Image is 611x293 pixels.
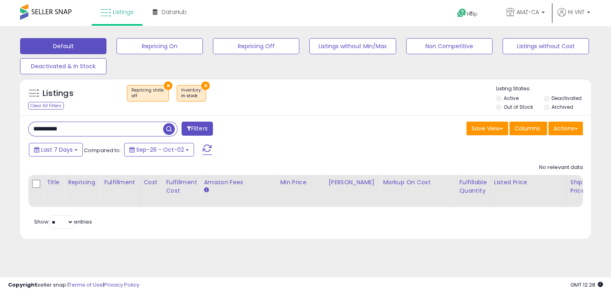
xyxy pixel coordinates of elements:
[570,281,603,289] span: 2025-10-10 12:28 GMT
[570,178,586,195] div: Ship Price
[104,281,139,289] a: Privacy Policy
[43,88,74,99] h5: Listings
[104,178,137,187] div: Fulfillment
[466,122,508,135] button: Save View
[166,178,197,195] div: Fulfillment Cost
[504,95,519,102] label: Active
[131,93,164,99] div: off
[204,178,273,187] div: Amazon Fees
[406,38,492,54] button: Non Competitive
[551,104,573,110] label: Archived
[8,281,37,289] strong: Copyright
[517,8,539,16] span: AMZ-CA
[459,178,487,195] div: Fulfillable Quantity
[467,10,478,17] span: Help
[113,8,134,16] span: Listings
[548,122,583,135] button: Actions
[328,178,376,187] div: [PERSON_NAME]
[380,175,456,207] th: The percentage added to the cost of goods (COGS) that forms the calculator for Min & Max prices.
[201,81,210,90] button: ×
[558,8,590,26] a: Hi VNT
[181,87,202,99] span: Inventory :
[136,146,184,154] span: Sep-26 - Oct-02
[144,178,159,187] div: Cost
[69,281,103,289] a: Terms of Use
[383,178,452,187] div: Markup on Cost
[181,93,202,99] div: in stock
[8,281,139,289] div: seller snap | |
[496,85,591,93] p: Listing States:
[28,102,64,110] div: Clear All Filters
[68,178,97,187] div: Repricing
[84,146,121,154] span: Compared to:
[204,187,208,194] small: Amazon Fees.
[182,122,213,136] button: Filters
[451,2,493,26] a: Help
[309,38,396,54] button: Listings without Min/Max
[124,143,194,157] button: Sep-26 - Oct-02
[20,58,106,74] button: Deactivated & In Stock
[47,178,61,187] div: Title
[568,8,584,16] span: Hi VNT
[539,164,583,171] div: No relevant data
[457,8,467,18] i: Get Help
[509,122,547,135] button: Columns
[504,104,533,110] label: Out of Stock
[116,38,203,54] button: Repricing On
[131,87,164,99] span: Repricing state :
[20,38,106,54] button: Default
[34,218,92,226] span: Show: entries
[164,81,172,90] button: ×
[161,8,187,16] span: DataHub
[41,146,73,154] span: Last 7 Days
[494,178,564,187] div: Listed Price
[29,143,83,157] button: Last 7 Days
[551,95,581,102] label: Deactivated
[503,38,589,54] button: Listings without Cost
[515,124,540,132] span: Columns
[280,178,321,187] div: Min Price
[213,38,299,54] button: Repricing Off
